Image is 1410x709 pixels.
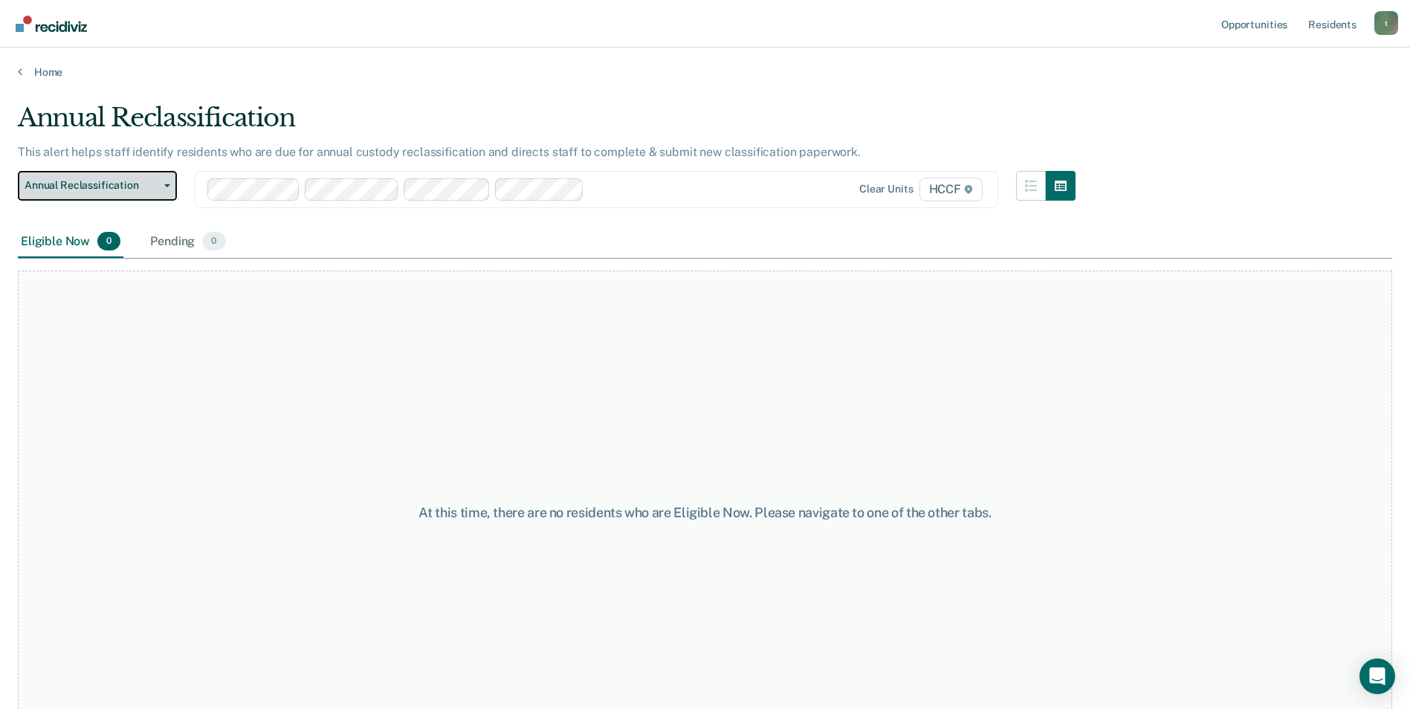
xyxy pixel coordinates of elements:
a: Home [18,65,1392,79]
button: Annual Reclassification [18,171,177,201]
div: Pending0 [147,226,228,259]
span: HCCF [919,178,983,201]
div: t [1374,11,1398,35]
span: Annual Reclassification [25,179,158,192]
div: Eligible Now0 [18,226,123,259]
button: Profile dropdown button [1374,11,1398,35]
span: 0 [202,232,225,251]
span: 0 [97,232,120,251]
div: Clear units [859,183,913,195]
div: At this time, there are no residents who are Eligible Now. Please navigate to one of the other tabs. [362,505,1049,521]
div: Open Intercom Messenger [1359,658,1395,694]
p: This alert helps staff identify residents who are due for annual custody reclassification and dir... [18,145,861,159]
img: Recidiviz [16,16,87,32]
div: Annual Reclassification [18,103,1076,145]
